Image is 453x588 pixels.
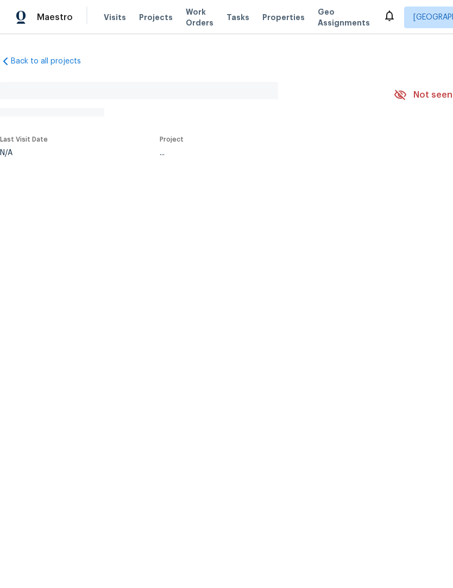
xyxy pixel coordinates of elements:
[160,149,368,157] div: ...
[104,12,126,23] span: Visits
[226,14,249,21] span: Tasks
[318,7,370,28] span: Geo Assignments
[139,12,173,23] span: Projects
[37,12,73,23] span: Maestro
[186,7,213,28] span: Work Orders
[160,136,184,143] span: Project
[262,12,305,23] span: Properties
